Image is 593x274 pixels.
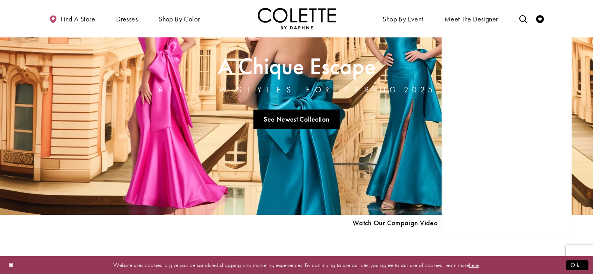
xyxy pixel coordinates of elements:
[56,260,537,270] p: Website uses cookies to give you personalized shopping and marketing experiences. By continuing t...
[382,15,423,23] span: Shop By Event
[258,8,336,29] a: Visit Home Page
[116,15,138,23] span: Dresses
[517,8,529,29] a: Toggle search
[159,15,200,23] span: Shop by color
[381,8,425,29] span: Shop By Event
[114,8,140,29] span: Dresses
[5,258,18,272] button: Close Dialog
[534,8,546,29] a: Check Wishlist
[258,8,336,29] img: Colette by Daphne
[566,260,588,270] button: Submit Dialog
[352,219,438,227] span: Play Slide #15 Video
[60,15,95,23] span: Find a store
[47,8,97,29] a: Find a store
[443,8,500,29] a: Meet the designer
[469,261,479,269] a: here
[444,15,498,23] span: Meet the designer
[157,8,202,29] span: Shop by color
